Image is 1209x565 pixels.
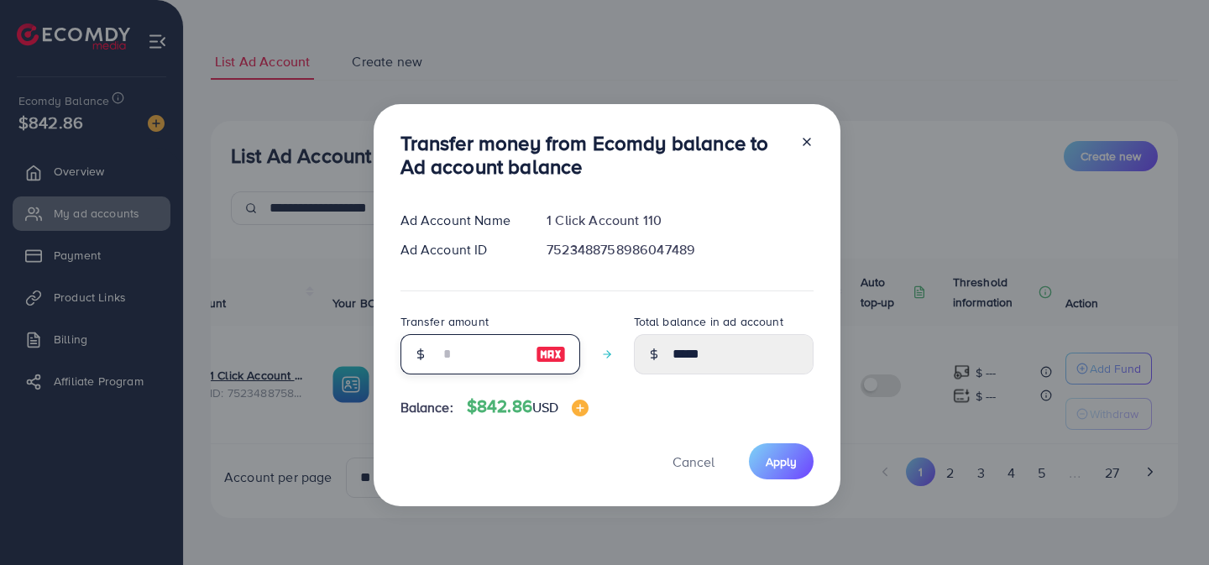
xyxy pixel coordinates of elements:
[634,313,783,330] label: Total balance in ad account
[532,398,558,416] span: USD
[766,453,797,470] span: Apply
[652,443,735,479] button: Cancel
[533,240,826,259] div: 7523488758986047489
[673,453,714,471] span: Cancel
[536,344,566,364] img: image
[400,313,489,330] label: Transfer amount
[387,211,534,230] div: Ad Account Name
[467,396,589,417] h4: $842.86
[387,240,534,259] div: Ad Account ID
[1138,489,1196,552] iframe: Chat
[572,400,589,416] img: image
[400,398,453,417] span: Balance:
[400,131,787,180] h3: Transfer money from Ecomdy balance to Ad account balance
[533,211,826,230] div: 1 Click Account 110
[749,443,814,479] button: Apply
